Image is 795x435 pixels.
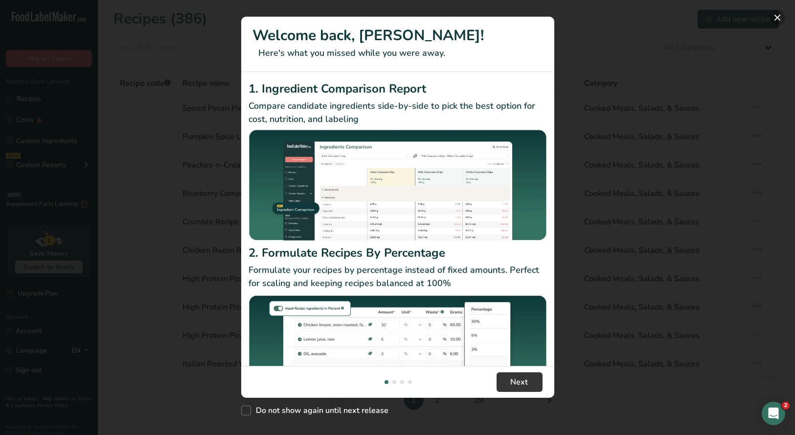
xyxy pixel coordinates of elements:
span: Next [511,376,528,388]
h2: 2. Formulate Recipes By Percentage [249,244,546,262]
img: Formulate Recipes By Percentage [249,294,546,412]
img: Ingredient Comparison Report [249,130,546,241]
p: Compare candidate ingredients side-by-side to pick the best option for cost, nutrition, and labeling [249,99,546,126]
h2: 1. Ingredient Comparison Report [249,80,546,97]
span: 2 [782,402,790,410]
h1: Welcome back, [PERSON_NAME]! [253,24,543,47]
button: Next [497,372,543,392]
iframe: Intercom live chat [762,402,785,425]
span: Do not show again until next release [251,406,389,415]
p: Formulate your recipes by percentage instead of fixed amounts. Perfect for scaling and keeping re... [249,264,546,290]
p: Here's what you missed while you were away. [253,47,543,60]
